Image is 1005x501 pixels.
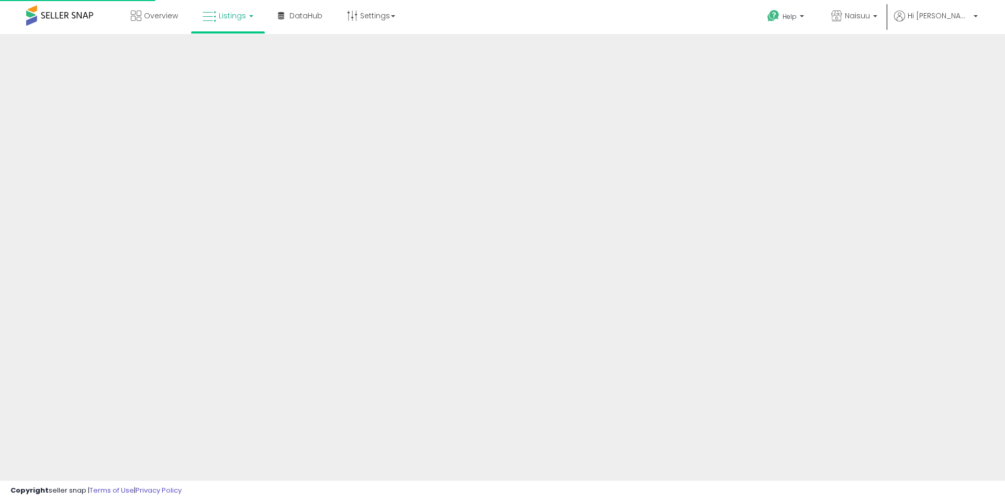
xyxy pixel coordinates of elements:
span: Overview [144,10,178,21]
a: Help [759,2,814,34]
span: Naisuu [845,10,870,21]
span: Listings [219,10,246,21]
span: Hi [PERSON_NAME] [908,10,970,21]
i: Get Help [767,9,780,23]
span: DataHub [289,10,322,21]
span: Help [783,12,797,21]
a: Hi [PERSON_NAME] [894,10,978,34]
